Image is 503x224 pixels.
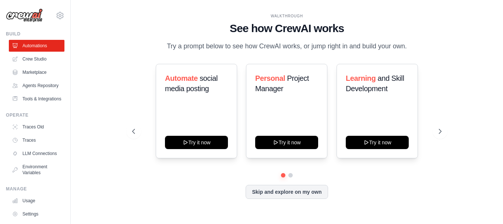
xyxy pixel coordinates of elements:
[132,22,442,35] h1: See how CrewAI works
[9,80,64,92] a: Agents Repository
[9,66,64,78] a: Marketplace
[9,195,64,207] a: Usage
[9,134,64,146] a: Traces
[165,74,218,93] span: social media posting
[132,13,442,19] div: WALKTHROUGH
[9,53,64,65] a: Crew Studio
[246,185,328,199] button: Skip and explore on my own
[163,41,411,52] p: Try a prompt below to see how CrewAI works, or jump right in and build your own.
[9,40,64,52] a: Automations
[6,186,64,192] div: Manage
[6,31,64,37] div: Build
[255,74,309,93] span: Project Manager
[165,74,198,82] span: Automate
[9,121,64,133] a: Traces Old
[255,74,285,82] span: Personal
[255,136,318,149] button: Try it now
[346,74,376,82] span: Learning
[9,93,64,105] a: Tools & Integrations
[6,8,43,23] img: Logo
[346,136,409,149] button: Try it now
[165,136,228,149] button: Try it now
[9,208,64,220] a: Settings
[346,74,404,93] span: and Skill Development
[9,148,64,159] a: LLM Connections
[6,112,64,118] div: Operate
[9,161,64,179] a: Environment Variables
